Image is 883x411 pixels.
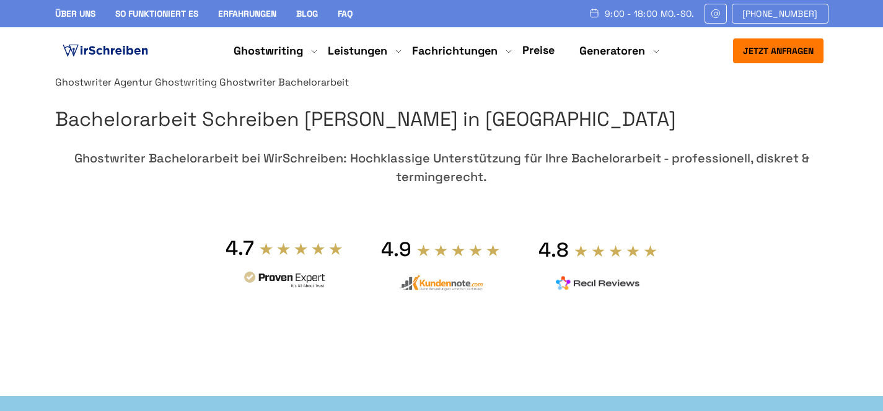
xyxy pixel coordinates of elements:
span: Ghostwriter Bachelorarbeit [219,76,349,89]
div: Ghostwriter Bachelorarbeit bei WirSchreiben: Hochklassige Unterstützung für Ihre Bachelorarbeit -... [55,149,828,186]
span: [PHONE_NUMBER] [742,9,818,19]
a: Ghostwriter Agentur [55,76,152,89]
span: 9:00 - 18:00 Mo.-So. [605,9,695,19]
a: Generatoren [579,43,645,58]
div: 4.7 [226,236,254,260]
img: realreviews [556,276,640,291]
img: logo ghostwriter-österreich [60,42,151,60]
img: kundennote [398,275,483,291]
div: 4.9 [381,237,411,262]
button: Jetzt anfragen [733,38,824,63]
a: Fachrichtungen [412,43,498,58]
div: 4.8 [538,237,569,262]
img: stars [574,244,658,258]
a: So funktioniert es [115,8,198,19]
h1: Bachelorarbeit Schreiben [PERSON_NAME] in [GEOGRAPHIC_DATA] [55,104,828,135]
a: Preise [522,43,555,57]
img: Email [710,9,721,19]
a: [PHONE_NUMBER] [732,4,828,24]
img: Schedule [589,8,600,18]
img: stars [259,242,343,255]
a: FAQ [338,8,353,19]
a: Über uns [55,8,95,19]
img: stars [416,244,501,257]
a: Ghostwriting [155,76,217,89]
a: Leistungen [328,43,387,58]
a: Ghostwriting [234,43,303,58]
a: Erfahrungen [218,8,276,19]
a: Blog [296,8,318,19]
